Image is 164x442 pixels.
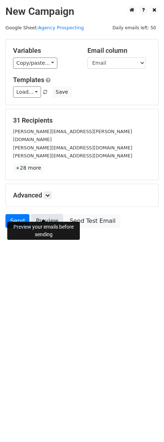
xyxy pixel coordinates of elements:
small: Google Sheet: [5,25,84,30]
a: Send Test Email [65,214,120,228]
a: Preview [31,214,63,228]
div: Preview your emails before sending [7,222,80,240]
small: [PERSON_NAME][EMAIL_ADDRESS][PERSON_NAME][DOMAIN_NAME] [13,129,132,143]
h5: 31 Recipients [13,116,151,124]
small: [PERSON_NAME][EMAIL_ADDRESS][DOMAIN_NAME] [13,145,132,150]
a: Templates [13,76,44,84]
h2: New Campaign [5,5,159,18]
a: Daily emails left: 50 [110,25,159,30]
span: Daily emails left: 50 [110,24,159,32]
a: Load... [13,86,41,98]
h5: Advanced [13,191,151,199]
iframe: Chat Widget [128,407,164,442]
a: Send [5,214,29,228]
button: Save [52,86,71,98]
small: [PERSON_NAME][EMAIL_ADDRESS][DOMAIN_NAME] [13,153,132,158]
h5: Variables [13,47,77,55]
a: Copy/paste... [13,58,57,69]
a: Agency Prospecting [38,25,84,30]
a: +28 more [13,163,44,173]
h5: Email column [87,47,151,55]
